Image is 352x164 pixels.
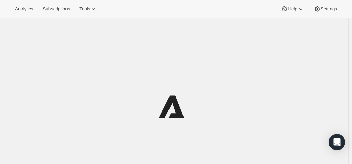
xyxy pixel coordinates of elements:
[75,4,101,14] button: Tools
[329,134,345,150] div: Open Intercom Messenger
[288,6,297,12] span: Help
[11,4,37,14] button: Analytics
[43,6,70,12] span: Subscriptions
[79,6,90,12] span: Tools
[321,6,337,12] span: Settings
[310,4,341,14] button: Settings
[39,4,74,14] button: Subscriptions
[277,4,308,14] button: Help
[15,6,33,12] span: Analytics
